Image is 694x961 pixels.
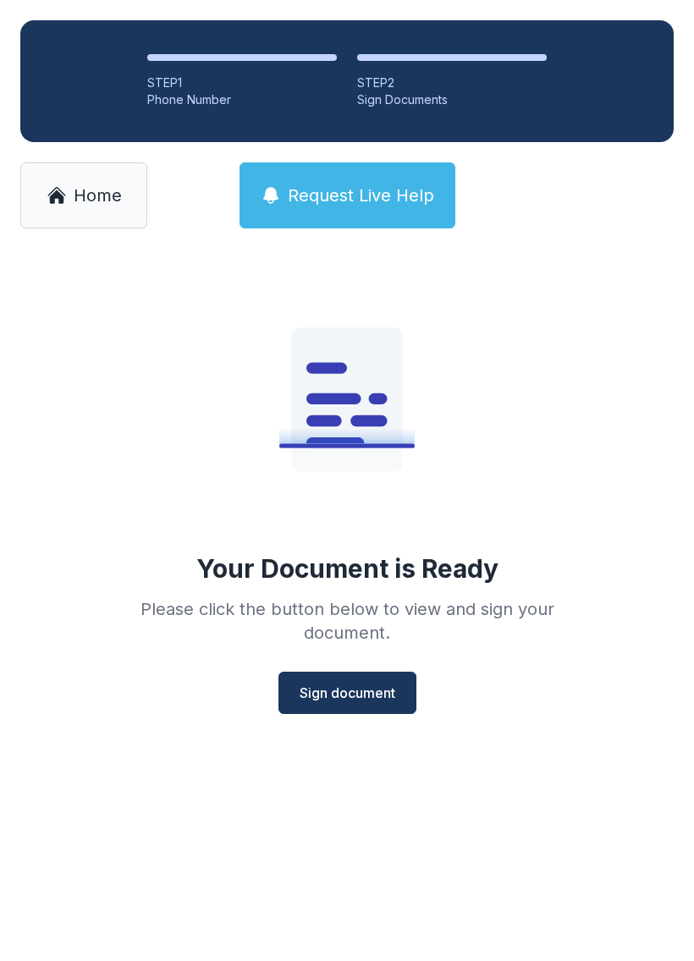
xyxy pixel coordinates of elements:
[300,683,395,703] span: Sign document
[103,597,591,645] div: Please click the button below to view and sign your document.
[357,91,547,108] div: Sign Documents
[288,184,434,207] span: Request Live Help
[74,184,122,207] span: Home
[357,74,547,91] div: STEP 2
[147,74,337,91] div: STEP 1
[196,553,498,584] div: Your Document is Ready
[147,91,337,108] div: Phone Number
